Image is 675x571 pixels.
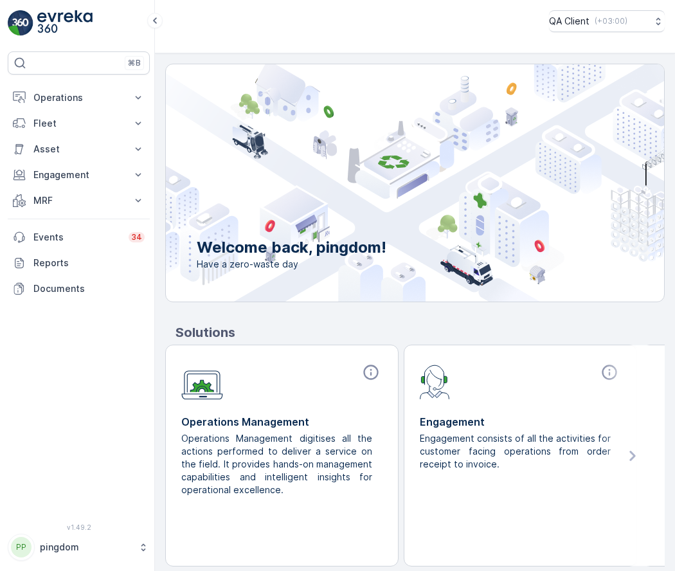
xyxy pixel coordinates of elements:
[131,232,142,242] p: 34
[8,276,150,302] a: Documents
[549,15,589,28] p: QA Client
[33,168,124,181] p: Engagement
[549,10,665,32] button: QA Client(+03:00)
[8,250,150,276] a: Reports
[8,85,150,111] button: Operations
[8,10,33,36] img: logo
[37,10,93,36] img: logo_light-DOdMpM7g.png
[8,523,150,531] span: v 1.49.2
[420,432,611,471] p: Engagement consists of all the activities for customer facing operations from order receipt to in...
[40,541,132,554] p: pingdom
[8,111,150,136] button: Fleet
[108,64,664,302] img: city illustration
[595,16,627,26] p: ( +03:00 )
[175,323,665,342] p: Solutions
[8,188,150,213] button: MRF
[197,258,386,271] span: Have a zero-waste day
[420,363,450,399] img: module-icon
[33,257,145,269] p: Reports
[33,282,145,295] p: Documents
[33,194,124,207] p: MRF
[33,117,124,130] p: Fleet
[11,537,32,557] div: PP
[8,224,150,250] a: Events34
[181,414,382,430] p: Operations Management
[33,91,124,104] p: Operations
[33,231,121,244] p: Events
[128,58,141,68] p: ⌘B
[420,414,621,430] p: Engagement
[197,237,386,258] p: Welcome back, pingdom!
[181,432,372,496] p: Operations Management digitises all the actions performed to deliver a service on the field. It p...
[8,136,150,162] button: Asset
[33,143,124,156] p: Asset
[181,363,223,400] img: module-icon
[8,162,150,188] button: Engagement
[8,534,150,561] button: PPpingdom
